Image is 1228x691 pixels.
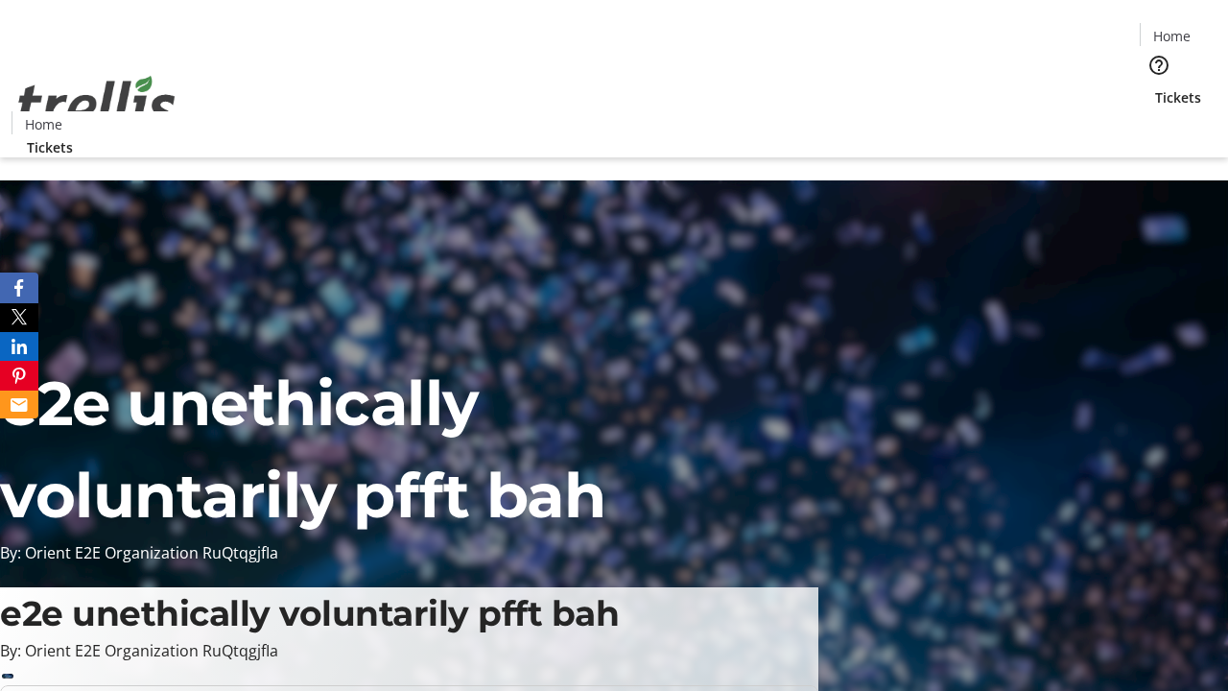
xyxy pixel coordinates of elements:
[12,114,74,134] a: Home
[1141,26,1202,46] a: Home
[1140,87,1216,107] a: Tickets
[1153,26,1191,46] span: Home
[25,114,62,134] span: Home
[1140,107,1178,146] button: Cart
[12,137,88,157] a: Tickets
[1140,46,1178,84] button: Help
[12,55,182,151] img: Orient E2E Organization RuQtqgjfIa's Logo
[27,137,73,157] span: Tickets
[1155,87,1201,107] span: Tickets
